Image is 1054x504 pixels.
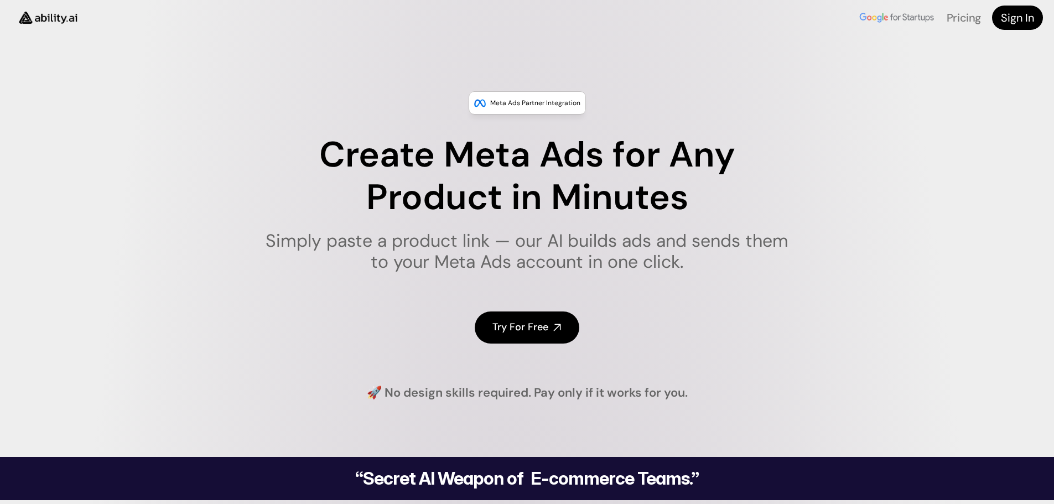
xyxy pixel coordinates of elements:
h4: 🚀 No design skills required. Pay only if it works for you. [367,385,688,402]
a: Try For Free [475,311,579,343]
h2: “Secret AI Weapon of E-commerce Teams.” [327,470,728,487]
p: Meta Ads Partner Integration [490,97,580,108]
h4: Sign In [1001,10,1034,25]
h1: Simply paste a product link — our AI builds ads and sends them to your Meta Ads account in one cl... [258,230,796,273]
h4: Try For Free [492,320,548,334]
a: Sign In [992,6,1043,30]
a: Pricing [947,11,981,25]
h1: Create Meta Ads for Any Product in Minutes [258,134,796,219]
